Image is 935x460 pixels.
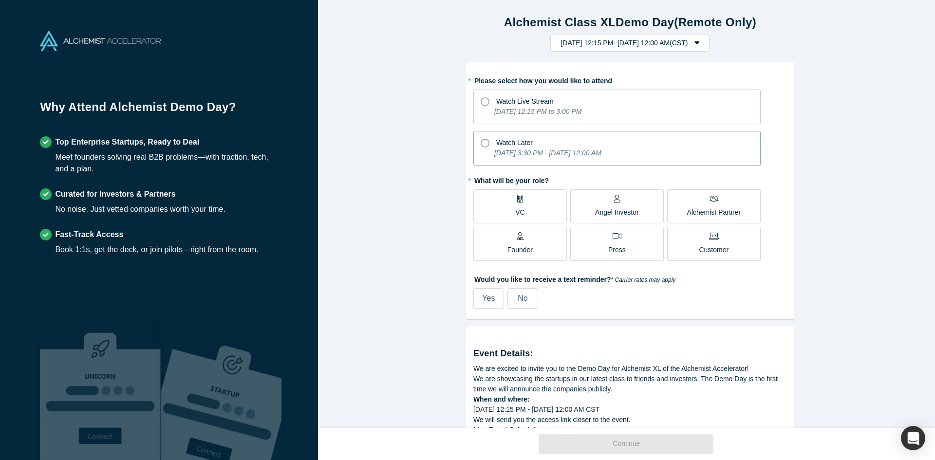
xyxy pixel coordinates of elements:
strong: Top Enterprise Startups, Ready to Deal [55,138,199,146]
strong: Fast-Track Access [55,230,123,239]
p: Customer [699,245,729,255]
div: We are excited to invite you to the Demo Day for Alchemist XL of the Alchemist Accelerator! [473,364,787,374]
span: Yes [482,294,495,302]
strong: Alchemist Class XL Demo Day (Remote Only) [504,16,756,29]
img: Alchemist Accelerator Logo [40,31,161,51]
div: We are showcasing the startups in our latest class to friends and investors. The Demo Day is the ... [473,374,787,394]
p: Angel Investor [595,207,639,218]
strong: Curated for Investors & Partners [55,190,175,198]
span: No [518,294,527,302]
em: * Carrier rates may apply [611,276,676,283]
label: Would you like to receive a text reminder? [473,271,787,285]
span: Watch Later [496,139,533,147]
strong: Live Event Schedule: [473,426,542,434]
label: Please select how you would like to attend [473,73,787,86]
p: Alchemist Partner [687,207,741,218]
p: Founder [507,245,533,255]
div: Meet founders solving real B2B problems—with traction, tech, and a plan. [55,151,278,175]
i: [DATE] 12:15 PM to 3:00 PM [494,108,581,115]
img: Robust Technologies [40,316,161,460]
p: Press [608,245,626,255]
strong: Event Details: [473,349,533,358]
button: [DATE] 12:15 PM- [DATE] 12:00 AM(CST) [550,35,710,52]
strong: When and where: [473,395,530,403]
i: [DATE] 3:30 PM - [DATE] 12:00 AM [494,149,601,157]
div: No noise. Just vetted companies worth your time. [55,203,225,215]
div: We will send you the access link closer to the event. [473,415,787,425]
img: Prism AI [161,316,281,460]
button: Continue [539,434,713,454]
label: What will be your role? [473,172,787,186]
span: Watch Live Stream [496,97,554,105]
h1: Why Attend Alchemist Demo Day? [40,98,278,123]
div: [DATE] 12:15 PM - [DATE] 12:00 AM CST [473,405,787,415]
p: VC [515,207,524,218]
div: Book 1:1s, get the deck, or join pilots—right from the room. [55,244,258,256]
